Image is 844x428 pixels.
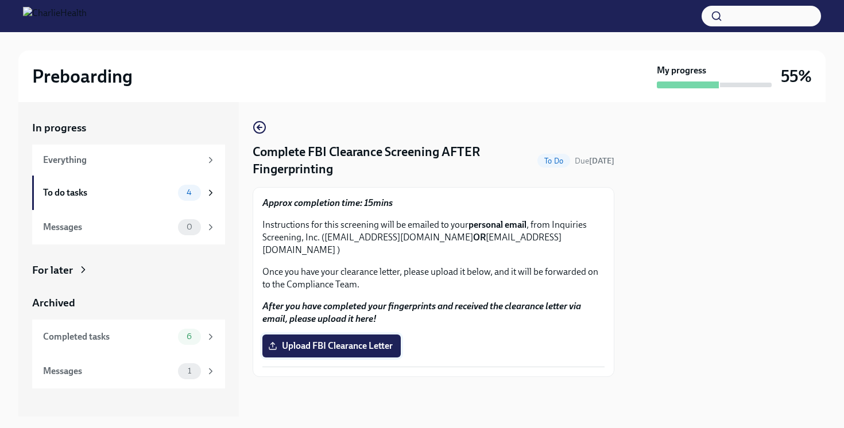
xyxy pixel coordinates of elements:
[32,320,225,354] a: Completed tasks6
[781,66,812,87] h3: 55%
[43,186,173,199] div: To do tasks
[262,219,605,256] p: Instructions for this screening will be emailed to your , from Inquiries Screening, Inc. ([EMAIL_...
[43,365,173,378] div: Messages
[43,154,201,166] div: Everything
[262,301,581,324] strong: After you have completed your fingerprints and received the clearance letter via email, please up...
[32,65,133,88] h2: Preboarding
[253,143,533,178] h4: Complete FBI Clearance Screening AFTER Fingerprinting
[32,263,225,278] a: For later
[32,210,225,244] a: Messages0
[43,221,173,234] div: Messages
[32,263,73,278] div: For later
[657,64,706,77] strong: My progress
[262,266,605,291] p: Once you have your clearance letter, please upload it below, and it will be forwarded on to the C...
[32,145,225,176] a: Everything
[575,155,614,166] span: August 25th, 2025 08:00
[180,223,199,231] span: 0
[32,120,225,135] a: In progress
[180,332,199,341] span: 6
[575,156,614,166] span: Due
[43,330,173,343] div: Completed tasks
[32,295,225,310] a: Archived
[262,334,401,357] label: Upload FBI Clearance Letter
[469,219,526,230] strong: personal email
[32,354,225,388] a: Messages1
[270,340,393,352] span: Upload FBI Clearance Letter
[262,197,393,208] strong: Approx completion time: 15mins
[537,157,570,165] span: To Do
[180,188,199,197] span: 4
[181,367,198,375] span: 1
[473,232,486,243] strong: OR
[23,7,87,25] img: CharlieHealth
[589,156,614,166] strong: [DATE]
[32,176,225,210] a: To do tasks4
